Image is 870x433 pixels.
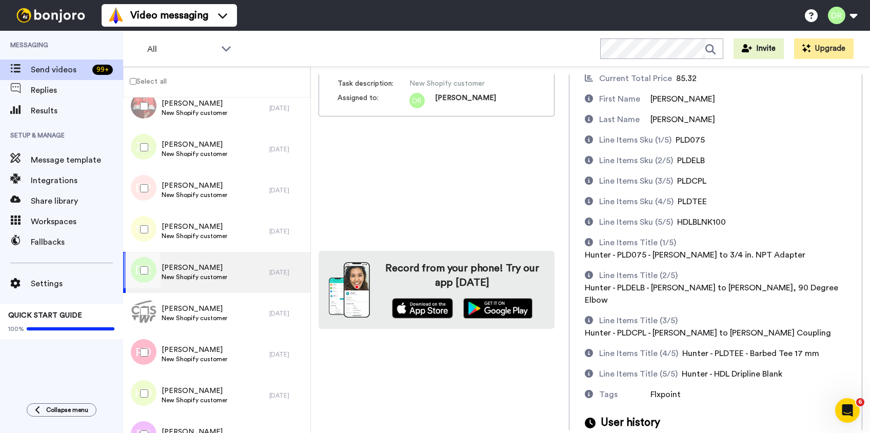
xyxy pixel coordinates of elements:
img: playstore [463,298,532,319]
span: Hunter - PLDTEE - Barbed Tee 17 mm [682,349,819,358]
div: [DATE] [269,104,305,112]
span: Workspaces [31,215,123,228]
span: New Shopify customer [162,232,227,240]
span: Task description : [338,78,409,89]
img: bj-logo-header-white.svg [12,8,89,23]
span: [PERSON_NAME] [650,115,715,124]
div: [DATE] [269,145,305,153]
button: Upgrade [794,38,854,59]
span: 100% [8,325,24,333]
span: New Shopify customer [162,109,227,117]
div: Line Items Sku (2/5) [599,154,673,167]
span: New Shopify customer [162,273,227,281]
div: 99 + [92,65,113,75]
span: PLDCPL [677,177,706,185]
span: New Shopify customer [162,355,227,363]
span: 6 [856,398,864,406]
span: Flxpoint [650,390,681,399]
label: Select all [124,75,167,87]
div: [DATE] [269,186,305,194]
span: Message template [31,154,123,166]
iframe: Intercom live chat [835,398,860,423]
div: Line Items Title (4/5) [599,347,678,360]
span: [PERSON_NAME] [162,386,227,396]
div: Line Items Sku (3/5) [599,175,673,187]
span: [PERSON_NAME] [435,93,496,108]
div: Current Total Price [599,72,672,85]
div: Line Items Title (3/5) [599,314,678,327]
span: Hunter - PLD075 - [PERSON_NAME] to 3/4 in. NPT Adapter [585,251,805,259]
div: Line Items Title (2/5) [599,269,678,282]
span: HDLBLNK100 [677,218,726,226]
span: Results [31,105,123,117]
div: Tags [599,388,618,401]
button: Collapse menu [27,403,96,417]
div: [DATE] [269,309,305,318]
button: Invite [734,38,784,59]
span: New Shopify customer [162,191,227,199]
span: New Shopify customer [162,314,227,322]
h4: Record from your phone! Try our app [DATE] [380,261,544,290]
div: Line Items Title (5/5) [599,368,678,380]
div: Line Items Sku (4/5) [599,195,674,208]
span: Replies [31,84,123,96]
div: Line Items Sku (1/5) [599,134,671,146]
div: First Name [599,93,640,105]
span: New Shopify customer [162,150,227,158]
span: [PERSON_NAME] [162,304,227,314]
span: Settings [31,278,123,290]
img: vm-color.svg [108,7,124,24]
span: Hunter - HDL Dripline Blank [682,370,782,378]
span: New Shopify customer [409,78,507,89]
div: [DATE] [269,391,305,400]
span: PLD075 [676,136,705,144]
img: download [329,262,370,318]
span: Send videos [31,64,88,76]
span: [PERSON_NAME] [162,345,227,355]
div: [DATE] [269,227,305,235]
span: PLDTEE [678,198,707,206]
span: [PERSON_NAME] [162,140,227,150]
span: Collapse menu [46,406,88,414]
div: Line Items Title (1/5) [599,237,676,249]
span: PLDELB [677,156,705,165]
span: [PERSON_NAME] [162,222,227,232]
span: Assigned to: [338,93,409,108]
span: 85.32 [676,74,697,83]
img: appstore [392,298,453,319]
span: New Shopify customer [162,396,227,404]
span: [PERSON_NAME] [162,263,227,273]
span: Hunter - PLDELB - [PERSON_NAME] to [PERSON_NAME], 90 Degree Elbow [585,284,838,304]
img: dr.png [409,93,425,108]
span: Integrations [31,174,123,187]
span: Share library [31,195,123,207]
span: User history [601,415,660,430]
span: [PERSON_NAME] [162,181,227,191]
div: [DATE] [269,268,305,277]
div: Line Items Sku (5/5) [599,216,673,228]
span: Hunter - PLDCPL - [PERSON_NAME] to [PERSON_NAME] Coupling [585,329,831,337]
span: QUICK START GUIDE [8,312,82,319]
span: [PERSON_NAME] [162,99,227,109]
input: Select all [130,78,136,85]
span: Video messaging [130,8,208,23]
div: Last Name [599,113,640,126]
span: [PERSON_NAME] [650,95,715,103]
span: All [147,43,216,55]
div: [DATE] [269,350,305,359]
span: Fallbacks [31,236,123,248]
